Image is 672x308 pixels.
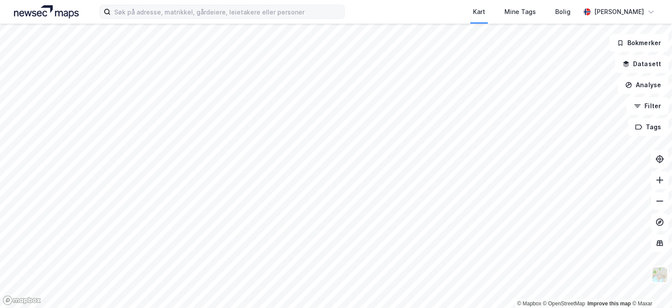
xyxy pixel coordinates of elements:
img: logo.a4113a55bc3d86da70a041830d287a7e.svg [14,5,79,18]
button: Tags [628,118,668,136]
div: Mine Tags [504,7,536,17]
div: Bolig [555,7,570,17]
a: Improve this map [588,301,631,307]
button: Filter [626,97,668,115]
div: [PERSON_NAME] [594,7,644,17]
input: Søk på adresse, matrikkel, gårdeiere, leietakere eller personer [111,5,344,18]
button: Analyse [618,76,668,94]
iframe: Chat Widget [628,266,672,308]
a: Mapbox homepage [3,295,41,305]
a: OpenStreetMap [543,301,585,307]
a: Mapbox [517,301,541,307]
div: Kart [473,7,485,17]
button: Datasett [615,55,668,73]
button: Bokmerker [609,34,668,52]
